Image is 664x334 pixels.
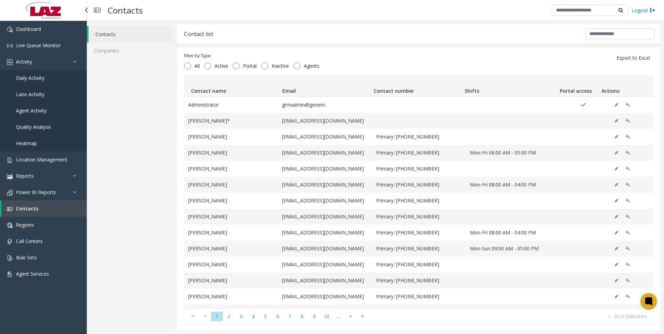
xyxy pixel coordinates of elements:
[611,148,622,158] button: Edit (disabled)
[16,42,61,49] span: Live Queue Monitor
[184,145,278,161] td: [PERSON_NAME]
[7,157,13,163] img: 'icon'
[622,243,634,254] button: Edit Portal Access (disabled)
[278,209,372,225] td: [EMAIL_ADDRESS][DOMAIN_NAME]
[16,156,67,163] span: Location Management
[184,129,278,145] td: [PERSON_NAME]
[611,179,622,190] button: Edit (disabled)
[346,314,355,319] span: Go to the next page
[376,261,462,268] span: Primary: 860-841-0898
[376,197,462,204] span: Primary: 949-278-8670
[16,222,34,228] span: Regions
[371,76,462,97] th: Contact number
[7,272,13,277] img: 'icon'
[470,181,555,189] span: Mon-Fri 08:00 AM - 04:00 PM
[16,124,51,130] span: Quality Analysis
[278,241,372,257] td: [EMAIL_ADDRESS][DOMAIN_NAME]
[611,259,622,270] button: Edit (disabled)
[184,161,278,177] td: [PERSON_NAME]
[94,2,101,19] img: pageIcon
[345,311,357,321] span: Go to the next page
[580,102,586,108] img: Portal Access Active
[211,62,232,69] span: Active
[16,75,44,81] span: Daily Activity
[470,229,555,236] span: Mon-Fri 08:00 AM - 04:00 PM
[622,291,634,302] button: Edit Portal Access (disabled)
[16,58,32,65] span: Activity
[611,243,622,254] button: Edit (disabled)
[184,177,278,193] td: [PERSON_NAME]
[632,7,655,14] a: Logout
[611,291,622,302] button: Edit (disabled)
[284,312,296,321] span: Page 7
[376,245,462,252] span: Primary: 310-864-0320
[184,241,278,257] td: [PERSON_NAME]
[278,113,372,129] td: [EMAIL_ADDRESS][DOMAIN_NAME]
[622,275,634,286] button: Edit Portal Access (disabled)
[278,289,372,304] td: [EMAIL_ADDRESS][DOMAIN_NAME]
[7,206,13,212] img: 'icon'
[261,62,268,69] input: Inactive
[272,312,284,321] span: Page 6
[211,312,223,321] span: Page 1
[376,213,462,220] span: Primary: 513-305-7357
[376,133,462,141] span: Primary: 860-712-6332
[293,62,300,69] input: Agents
[16,270,49,277] span: Agent Services
[278,257,372,273] td: [EMAIL_ADDRESS][DOMAIN_NAME]
[184,193,278,209] td: [PERSON_NAME]
[650,7,655,14] img: logout
[611,100,622,110] button: Edit (disabled)
[184,113,278,129] td: [PERSON_NAME]*
[308,312,320,321] span: Page 9
[278,304,372,326] td: [EMAIL_ADDRESS][DOMAIN_NAME]
[373,314,647,319] kendo-pager-info: 1 - 20 of 2046 items
[280,76,371,97] th: Email
[16,140,37,147] span: Heatmap
[376,277,462,284] span: Primary: 617-755-3035
[89,26,173,42] a: Contacts
[259,312,272,321] span: Page 5
[278,177,372,193] td: [EMAIL_ADDRESS][DOMAIN_NAME]
[376,165,462,173] span: Primary: 860-250-6348
[240,62,260,69] span: Portal
[622,259,634,270] button: Edit Portal Access (disabled)
[470,149,555,157] span: Mon-Fri 06:00 AM - 05:00 PM
[320,312,332,321] span: Page 10
[16,238,43,244] span: Call Centers
[622,164,634,174] button: Edit Portal Access (disabled)
[184,30,213,39] div: Contact list
[332,312,345,321] span: Page 11
[599,76,644,97] th: Actions
[278,129,372,145] td: [EMAIL_ADDRESS][DOMAIN_NAME]
[278,161,372,177] td: [EMAIL_ADDRESS][DOMAIN_NAME]
[278,145,372,161] td: [EMAIL_ADDRESS][DOMAIN_NAME]
[612,52,654,64] button: Export to Excel
[7,59,13,65] img: 'icon'
[16,173,34,179] span: Reports
[622,195,634,206] button: Edit Portal Access (disabled)
[7,43,13,49] img: 'icon'
[184,225,278,241] td: [PERSON_NAME]
[7,174,13,179] img: 'icon'
[191,62,203,69] span: All
[622,211,634,222] button: Edit Portal Access (disabled)
[184,289,278,304] td: [PERSON_NAME]
[357,311,369,321] span: Go to the last page
[7,190,13,195] img: 'icon'
[376,181,462,189] span: Primary: 224-343-3363
[358,314,367,319] span: Go to the last page
[184,257,278,273] td: [PERSON_NAME]
[247,312,259,321] span: Page 4
[1,200,87,217] a: Contacts
[16,91,44,98] span: Lane Activity
[278,193,372,209] td: [EMAIL_ADDRESS][DOMAIN_NAME]
[470,245,555,252] span: Mon-Sun 09:00 AM - 05:00 PM
[16,205,38,212] span: Contacts
[611,211,622,222] button: Edit (disabled)
[622,132,634,142] button: Edit Portal Access (disabled)
[184,53,323,59] div: Filter by Type:
[622,116,634,126] button: Edit Portal Access (disabled)
[16,26,41,32] span: Dashboard
[104,2,146,19] h3: Contacts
